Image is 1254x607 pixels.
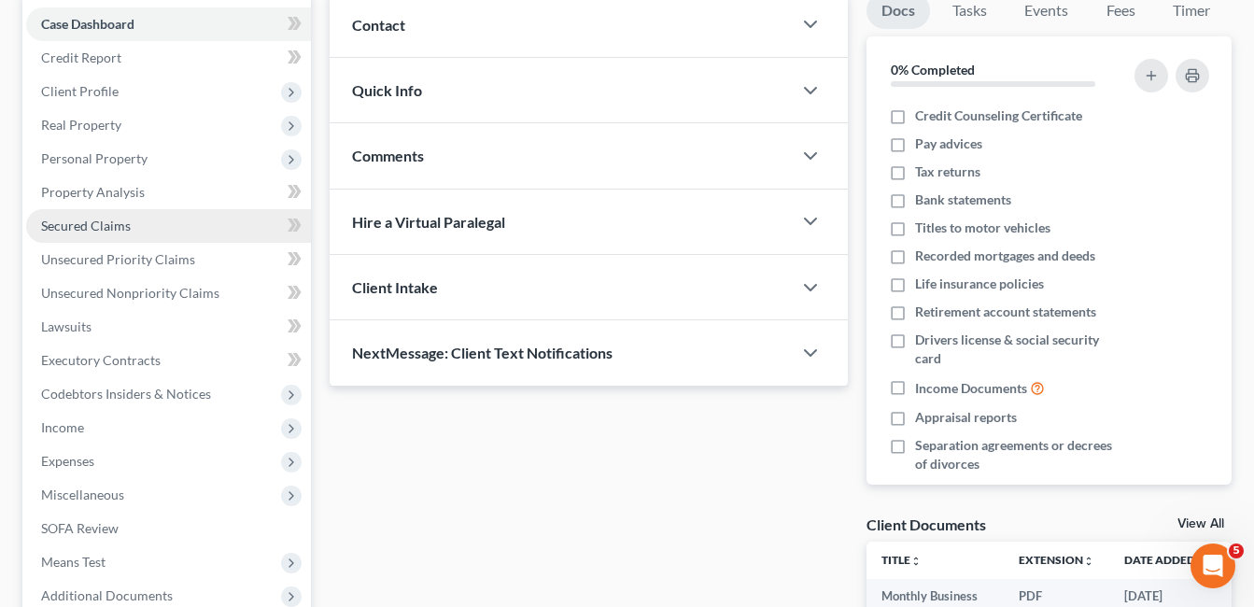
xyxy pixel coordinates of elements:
span: Appraisal reports [915,408,1017,427]
a: Unsecured Priority Claims [26,243,311,276]
span: Real Property [41,117,121,133]
span: Tax returns [915,162,980,181]
span: Personal Property [41,150,148,166]
span: Means Test [41,554,106,570]
span: Recorded mortgages and deeds [915,247,1095,265]
a: Unsecured Nonpriority Claims [26,276,311,310]
a: Titleunfold_more [881,553,922,567]
span: Quick Info [352,81,422,99]
span: Income Documents [915,379,1027,398]
span: Client Intake [352,278,438,296]
span: Secured Claims [41,218,131,233]
a: Executory Contracts [26,344,311,377]
span: Retirement account statements [915,303,1096,321]
a: Lawsuits [26,310,311,344]
a: Extensionunfold_more [1019,553,1094,567]
a: Property Analysis [26,176,311,209]
span: Case Dashboard [41,16,134,32]
i: unfold_more [910,556,922,567]
span: Codebtors Insiders & Notices [41,386,211,402]
span: Bank statements [915,191,1011,209]
span: Client Profile [41,83,119,99]
span: Additional Documents [41,587,173,603]
i: unfold_more [1083,556,1094,567]
span: Unsecured Nonpriority Claims [41,285,219,301]
span: Comments [352,147,424,164]
a: View All [1177,517,1224,530]
a: Case Dashboard [26,7,311,41]
div: Client Documents [867,515,986,534]
span: Life insurance policies [915,275,1044,293]
span: Credit Report [41,49,121,65]
span: NextMessage: Client Text Notifications [352,344,613,361]
a: Secured Claims [26,209,311,243]
iframe: Intercom live chat [1191,543,1235,588]
span: Drivers license & social security card [915,331,1124,368]
span: Titles to motor vehicles [915,219,1050,237]
span: Income [41,419,84,435]
span: Executory Contracts [41,352,161,368]
span: 5 [1229,543,1244,558]
strong: 0% Completed [891,62,975,78]
span: Miscellaneous [41,487,124,502]
a: SOFA Review [26,512,311,545]
span: Lawsuits [41,318,92,334]
span: Credit Counseling Certificate [915,106,1082,125]
span: Expenses [41,453,94,469]
span: Unsecured Priority Claims [41,251,195,267]
a: Credit Report [26,41,311,75]
span: Pay advices [915,134,982,153]
span: Contact [352,16,405,34]
a: Date Added expand_more [1124,553,1208,567]
span: Property Analysis [41,184,145,200]
span: SOFA Review [41,520,119,536]
span: Hire a Virtual Paralegal [352,213,505,231]
span: Separation agreements or decrees of divorces [915,436,1124,473]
